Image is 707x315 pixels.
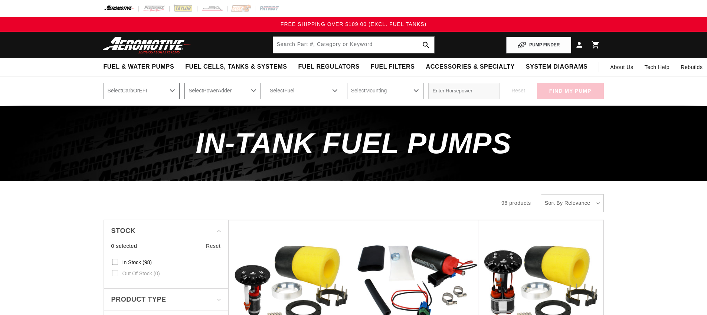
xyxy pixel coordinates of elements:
a: Reset [206,242,221,250]
span: Accessories & Specialty [426,63,515,71]
summary: Stock (0 selected) [111,220,221,242]
span: Tech Help [645,63,670,71]
span: FREE SHIPPING OVER $109.00 (EXCL. FUEL TANKS) [281,21,426,27]
span: Fuel & Water Pumps [104,63,174,71]
select: Mounting [347,83,423,99]
button: PUMP FINDER [506,37,571,53]
input: Search by Part Number, Category or Keyword [273,37,434,53]
span: 98 products [501,200,531,206]
summary: Fuel Cells, Tanks & Systems [180,58,292,76]
summary: Fuel Regulators [292,58,365,76]
select: Fuel [266,83,342,99]
select: PowerAdder [184,83,261,99]
span: 0 selected [111,242,137,250]
span: Out of stock (0) [122,270,160,277]
summary: Tech Help [639,58,675,76]
input: Enter Horsepower [428,83,500,99]
summary: System Diagrams [520,58,593,76]
span: Stock [111,226,136,236]
span: Fuel Cells, Tanks & Systems [185,63,287,71]
summary: Accessories & Specialty [420,58,520,76]
span: Fuel Regulators [298,63,359,71]
summary: Fuel Filters [365,58,420,76]
span: In stock (98) [122,259,152,266]
span: In-Tank Fuel Pumps [196,127,511,160]
span: About Us [610,64,633,70]
span: Fuel Filters [371,63,415,71]
select: CarbOrEFI [104,83,180,99]
a: About Us [605,58,639,76]
img: Aeromotive [101,36,193,54]
span: Product type [111,294,166,305]
summary: Fuel & Water Pumps [98,58,180,76]
span: Rebuilds [681,63,703,71]
button: search button [418,37,434,53]
span: System Diagrams [526,63,587,71]
summary: Product type (0 selected) [111,289,221,311]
